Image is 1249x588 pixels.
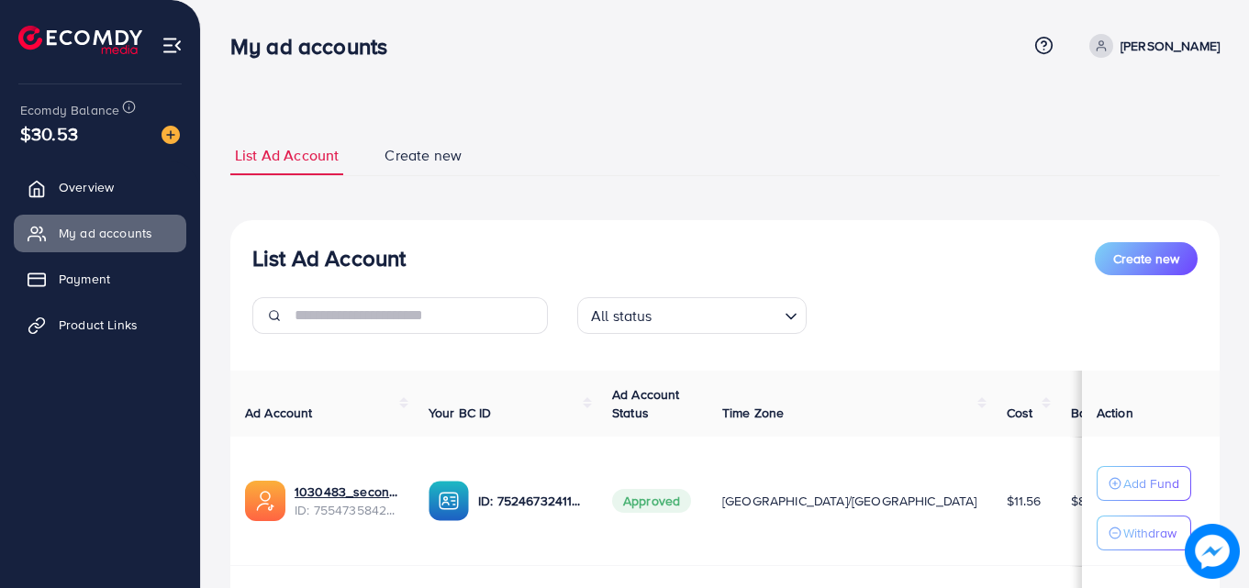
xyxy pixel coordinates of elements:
p: ID: 7524673241131335681 [478,490,583,512]
span: Time Zone [722,404,784,422]
button: Create new [1095,242,1198,275]
span: Ad Account Status [612,385,680,422]
a: Product Links [14,306,186,343]
span: My ad accounts [59,224,152,242]
span: Create new [385,145,462,166]
span: Create new [1113,250,1179,268]
img: image [162,126,180,144]
button: Withdraw [1097,516,1191,550]
button: Add Fund [1097,466,1191,501]
a: Overview [14,169,186,205]
p: Add Fund [1123,472,1179,494]
a: My ad accounts [14,215,186,251]
span: Cost [1007,404,1033,422]
span: Overview [59,178,114,196]
span: Ad Account [245,404,313,422]
span: Product Links [59,316,138,334]
span: $30.53 [20,120,78,147]
div: <span class='underline'>1030483_second ad account_1758974072967</span></br>7554735842162393106 [295,483,399,520]
span: Your BC ID [429,404,492,422]
input: Search for option [658,299,777,329]
span: ID: 7554735842162393106 [295,501,399,519]
img: image [1185,524,1240,579]
img: ic-ads-acc.e4c84228.svg [245,481,285,521]
span: [GEOGRAPHIC_DATA]/[GEOGRAPHIC_DATA] [722,492,977,510]
span: Action [1097,404,1133,422]
h3: List Ad Account [252,245,406,272]
span: Payment [59,270,110,288]
img: menu [162,35,183,56]
h3: My ad accounts [230,33,402,60]
img: logo [18,26,142,54]
p: Withdraw [1123,522,1177,544]
div: Search for option [577,297,807,334]
span: List Ad Account [235,145,339,166]
img: ic-ba-acc.ded83a64.svg [429,481,469,521]
span: $11.56 [1007,492,1042,510]
a: 1030483_second ad account_1758974072967 [295,483,399,501]
a: Payment [14,261,186,297]
span: Ecomdy Balance [20,101,119,119]
span: All status [587,303,656,329]
p: [PERSON_NAME] [1121,35,1220,57]
span: Approved [612,489,691,513]
a: [PERSON_NAME] [1082,34,1220,58]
